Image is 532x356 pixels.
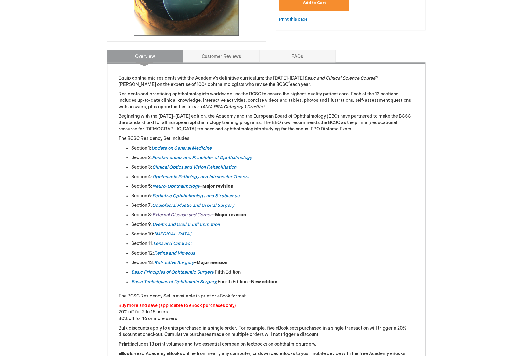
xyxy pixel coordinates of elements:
em: Basic and Clinical Science Course [304,75,375,81]
p: Includes 13 print volumes and two essential companion textbooks on ophthalmic surgery. [119,341,413,347]
li: Section 2: [131,155,413,161]
li: Section 8: – [131,212,413,218]
li: Section 3: [131,164,413,171]
a: FAQs [259,50,335,62]
font: Buy more and save (applicable to eBook purchases only) [119,303,236,308]
strong: Major revision [215,212,246,218]
a: Lens and Cataract [153,241,191,246]
li: Fifth Edition [131,269,413,276]
a: Refractive Surgery [154,260,194,265]
a: Fundamentals and Principles of Ophthalmology [152,155,252,160]
li: Section 5: – [131,183,413,190]
a: Pediatric Ophthalmology and Strabismus [152,193,239,199]
a: Basic Techniques of Ophthalmic Surgery [131,279,216,284]
li: Section 4: [131,174,413,180]
a: Oculofacial Plastic and Orbital Surgery [152,203,234,208]
a: External Disease and Cornea [152,212,212,218]
li: Section 9: [131,221,413,228]
em: AMA PRA Category 1 Credits [202,104,262,109]
p: 20% off for 2 to 15 users 30% off for 16 or more users [119,303,413,322]
strong: New edition [251,279,277,284]
p: The BCSC Residency Set is available in print or eBook format. [119,293,413,299]
a: Uveitis and Ocular Inflammation [152,222,220,227]
em: , [131,279,218,284]
a: Basic Principles of Ophthalmic Surgery [131,269,213,275]
li: Section 10: [131,231,413,237]
strong: Print: [119,341,131,346]
a: Customer Reviews [183,50,259,62]
li: Section 11: [131,241,413,247]
p: Equip ophthalmic residents with the Academy’s definitive curriculum: the [DATE]-[DATE] ™. [PERSON... [119,75,413,88]
a: [MEDICAL_DATA] [154,231,191,237]
li: Section 1: [131,145,413,151]
li: Fourth Edition – [131,279,413,285]
p: Bulk discounts apply to units purchased in a single order. For example, five eBook sets purchased... [119,325,413,338]
a: Update on General Medicine [151,145,212,151]
p: Residents and practicing ophthalmologists worldwide use the BCSC to ensure the highest-quality pa... [119,91,413,110]
a: Retina and Vitreous [154,250,195,256]
li: Section 12: [131,250,413,256]
strong: Major revision [202,184,233,189]
li: Section 13: – [131,260,413,266]
li: Section 7: [131,202,413,209]
a: Neuro-Ophthalmology [152,184,200,189]
p: The BCSC Residency Set includes: [119,136,413,142]
strong: eBook: [119,351,133,356]
p: Beginning with the [DATE]–[DATE] edition, the Academy and the European Board of Ophthalmology (EB... [119,113,413,132]
strong: Major revision [197,260,227,265]
a: Overview [107,50,183,62]
sup: ® [288,81,290,85]
em: , [213,269,215,275]
a: Clinical Optics and Vision Rehabilitation [152,164,236,170]
a: Print this page [279,16,307,24]
a: Ophthalmic Pathology and Intraocular Tumors [152,174,249,179]
li: Section 6: [131,193,413,199]
span: Add to Cart [302,0,326,5]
